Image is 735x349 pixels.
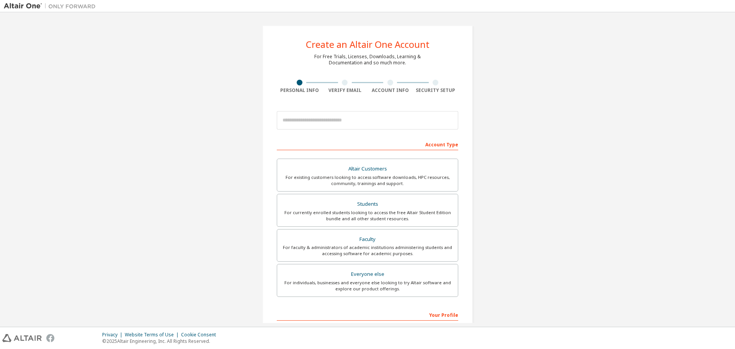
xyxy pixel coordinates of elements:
[125,332,181,338] div: Website Terms of Use
[282,280,453,292] div: For individuals, businesses and everyone else looking to try Altair software and explore our prod...
[2,334,42,342] img: altair_logo.svg
[181,332,220,338] div: Cookie Consent
[282,199,453,210] div: Students
[46,334,54,342] img: facebook.svg
[282,234,453,245] div: Faculty
[282,269,453,280] div: Everyone else
[282,164,453,174] div: Altair Customers
[282,210,453,222] div: For currently enrolled students looking to access the free Altair Student Edition bundle and all ...
[277,138,458,150] div: Account Type
[367,87,413,93] div: Account Info
[277,87,322,93] div: Personal Info
[306,40,430,49] div: Create an Altair One Account
[413,87,459,93] div: Security Setup
[102,338,220,344] p: © 2025 Altair Engineering, Inc. All Rights Reserved.
[277,308,458,321] div: Your Profile
[282,174,453,187] div: For existing customers looking to access software downloads, HPC resources, community, trainings ...
[282,244,453,257] div: For faculty & administrators of academic institutions administering students and accessing softwa...
[314,54,421,66] div: For Free Trials, Licenses, Downloads, Learning & Documentation and so much more.
[322,87,368,93] div: Verify Email
[4,2,100,10] img: Altair One
[102,332,125,338] div: Privacy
